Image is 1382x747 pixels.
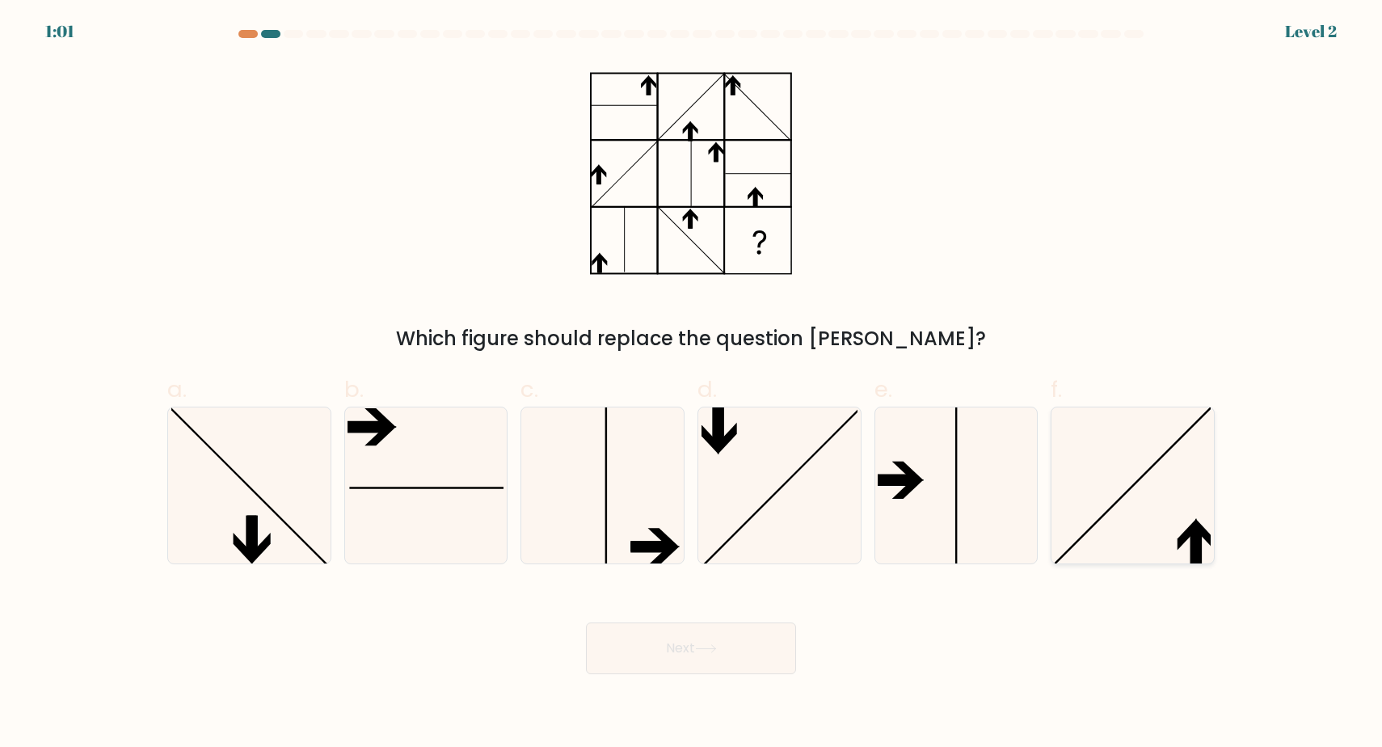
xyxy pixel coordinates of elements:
div: Which figure should replace the question [PERSON_NAME]? [177,324,1205,353]
span: a. [167,373,187,405]
div: Level 2 [1285,19,1337,44]
button: Next [586,622,796,674]
span: e. [874,373,892,405]
span: c. [520,373,538,405]
span: d. [697,373,717,405]
span: f. [1051,373,1062,405]
div: 1:01 [45,19,74,44]
span: b. [344,373,364,405]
